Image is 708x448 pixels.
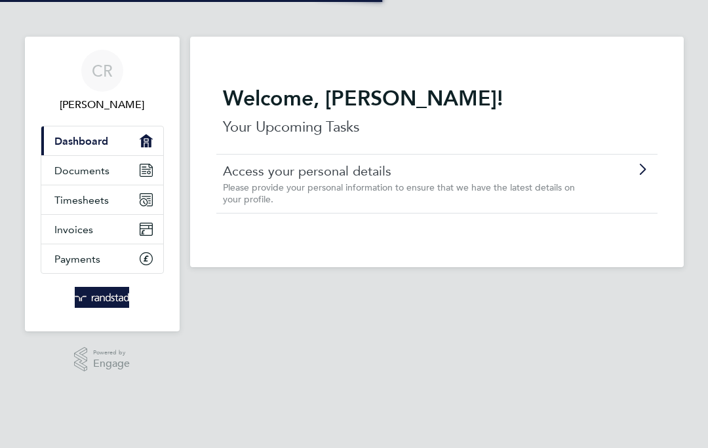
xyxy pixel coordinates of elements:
[93,347,130,358] span: Powered by
[41,156,163,185] a: Documents
[54,135,108,147] span: Dashboard
[54,194,109,206] span: Timesheets
[223,117,651,138] p: Your Upcoming Tasks
[223,181,575,205] span: Please provide your personal information to ensure that we have the latest details on your profile.
[92,62,113,79] span: CR
[41,215,163,244] a: Invoices
[41,97,164,113] span: Colin Ratcliffe
[54,253,100,265] span: Payments
[41,287,164,308] a: Go to home page
[41,126,163,155] a: Dashboard
[75,287,129,308] img: randstad-logo-retina.png
[41,244,163,273] a: Payments
[25,37,180,331] nav: Main navigation
[41,185,163,214] a: Timesheets
[223,162,593,179] a: Access your personal details
[54,164,109,177] span: Documents
[54,223,93,236] span: Invoices
[74,347,130,372] a: Powered byEngage
[223,85,651,111] h2: Welcome, [PERSON_NAME]!
[93,358,130,369] span: Engage
[41,50,164,113] a: CR[PERSON_NAME]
